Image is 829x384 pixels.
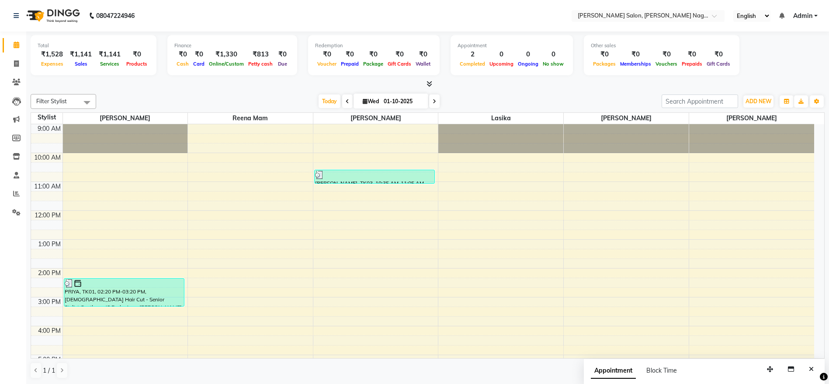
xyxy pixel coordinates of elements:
[315,42,433,49] div: Redemption
[191,49,207,59] div: ₹0
[246,49,275,59] div: ₹813
[36,98,67,105] span: Filter Stylist
[174,49,191,59] div: ₹0
[36,326,62,335] div: 4:00 PM
[39,61,66,67] span: Expenses
[313,113,438,124] span: [PERSON_NAME]
[541,61,566,67] span: No show
[361,98,381,105] span: Wed
[413,49,433,59] div: ₹0
[174,42,290,49] div: Finance
[275,49,290,59] div: ₹0
[98,61,121,67] span: Services
[174,61,191,67] span: Cash
[591,61,618,67] span: Packages
[743,95,774,108] button: ADD NEW
[246,61,275,67] span: Petty cash
[124,49,149,59] div: ₹0
[487,61,516,67] span: Upcoming
[64,279,184,306] div: PRIYA, TK01, 02:20 PM-03:20 PM, [DEMOGRAPHIC_DATA] Hair Cut - Senior Stylist,Gentlemen'S Barberin...
[653,61,680,67] span: Vouchers
[793,11,812,21] span: Admin
[33,211,62,220] div: 12:00 PM
[591,49,618,59] div: ₹0
[746,98,771,105] span: ADD NEW
[31,113,62,122] div: Stylist
[662,94,738,108] input: Search Appointment
[413,61,433,67] span: Wallet
[36,269,62,278] div: 2:00 PM
[458,49,487,59] div: 2
[191,61,207,67] span: Card
[438,113,563,124] span: lasika
[315,170,435,183] div: [PERSON_NAME], TK03, 10:35 AM-11:05 AM, Body Essentials - Upper Lip / Chin / Lower Lip (₹249)
[385,61,413,67] span: Gift Cards
[36,240,62,249] div: 1:00 PM
[704,61,732,67] span: Gift Cards
[63,113,188,124] span: [PERSON_NAME]
[319,94,340,108] span: Today
[646,367,677,374] span: Block Time
[653,49,680,59] div: ₹0
[43,366,55,375] span: 1 / 1
[95,49,124,59] div: ₹1,141
[315,49,339,59] div: ₹0
[38,42,149,49] div: Total
[73,61,90,67] span: Sales
[591,42,732,49] div: Other sales
[22,3,82,28] img: logo
[36,297,62,307] div: 3:00 PM
[339,61,361,67] span: Prepaid
[381,95,425,108] input: 2025-10-01
[618,49,653,59] div: ₹0
[32,182,62,191] div: 11:00 AM
[276,61,289,67] span: Due
[385,49,413,59] div: ₹0
[36,124,62,133] div: 9:00 AM
[689,113,814,124] span: [PERSON_NAME]
[487,49,516,59] div: 0
[591,363,636,379] span: Appointment
[32,153,62,162] div: 10:00 AM
[618,61,653,67] span: Memberships
[188,113,313,124] span: reena mam
[805,363,818,376] button: Close
[339,49,361,59] div: ₹0
[516,61,541,67] span: Ongoing
[704,49,732,59] div: ₹0
[361,61,385,67] span: Package
[541,49,566,59] div: 0
[516,49,541,59] div: 0
[361,49,385,59] div: ₹0
[96,3,135,28] b: 08047224946
[38,49,66,59] div: ₹1,528
[564,113,689,124] span: [PERSON_NAME]
[124,61,149,67] span: Products
[315,61,339,67] span: Voucher
[680,49,704,59] div: ₹0
[66,49,95,59] div: ₹1,141
[458,61,487,67] span: Completed
[207,61,246,67] span: Online/Custom
[458,42,566,49] div: Appointment
[680,61,704,67] span: Prepaids
[207,49,246,59] div: ₹1,330
[36,355,62,364] div: 5:00 PM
